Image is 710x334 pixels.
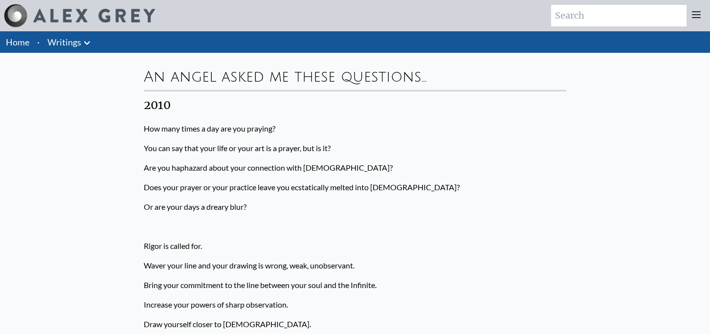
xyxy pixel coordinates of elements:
div: An angel asked me these questions… [144,61,566,90]
p: Rigor is called for. [144,236,566,256]
a: Home [6,37,29,47]
p: Or are your days a dreary blur? [144,197,566,217]
p: Does your prayer or your practice leave you ecstatically melted into [DEMOGRAPHIC_DATA]? [144,178,566,197]
p: Bring your commitment to the line between your soul and the Infinite. [144,275,566,295]
div: 2010 [144,97,566,113]
li: · [33,31,44,53]
p: You can say that your life or your art is a prayer, but is it? [144,138,566,158]
p: How many times a day are you praying? [144,119,566,138]
input: Search [551,5,687,26]
p: Increase your powers of sharp observation. [144,295,566,314]
p: Waver your line and your drawing is wrong, weak, unobservant. [144,256,566,275]
a: Writings [47,35,81,49]
p: Draw yourself closer to [DEMOGRAPHIC_DATA]. [144,314,566,334]
p: Are you haphazard about your connection with [DEMOGRAPHIC_DATA]? [144,158,566,178]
